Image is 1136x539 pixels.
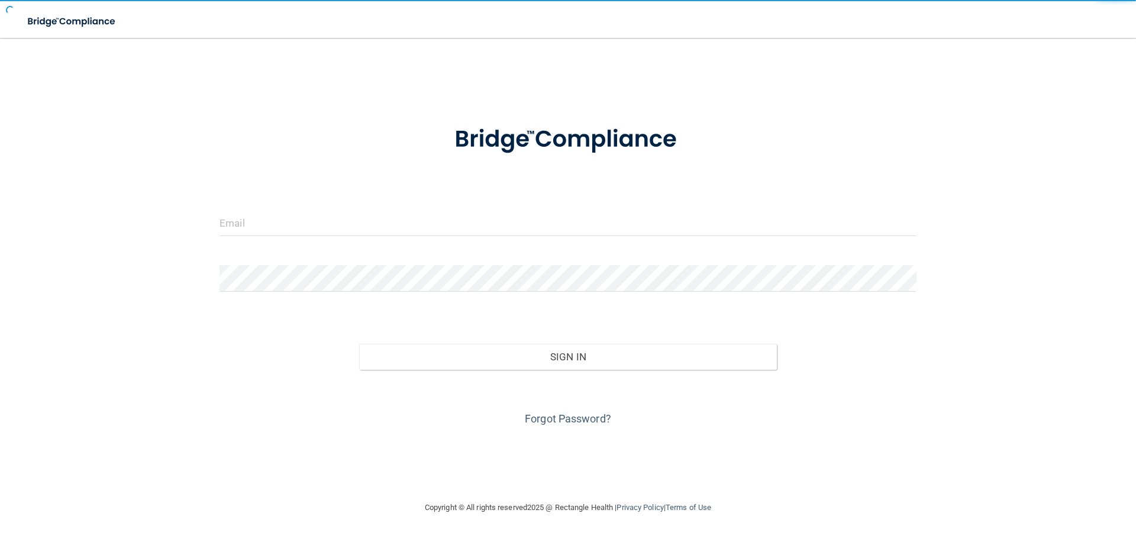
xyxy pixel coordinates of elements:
a: Terms of Use [666,503,711,512]
img: bridge_compliance_login_screen.278c3ca4.svg [430,109,706,170]
a: Forgot Password? [525,412,611,425]
a: Privacy Policy [617,503,663,512]
button: Sign In [359,344,777,370]
img: bridge_compliance_login_screen.278c3ca4.svg [18,9,127,34]
div: Copyright © All rights reserved 2025 @ Rectangle Health | | [352,489,784,527]
input: Email [220,209,916,236]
